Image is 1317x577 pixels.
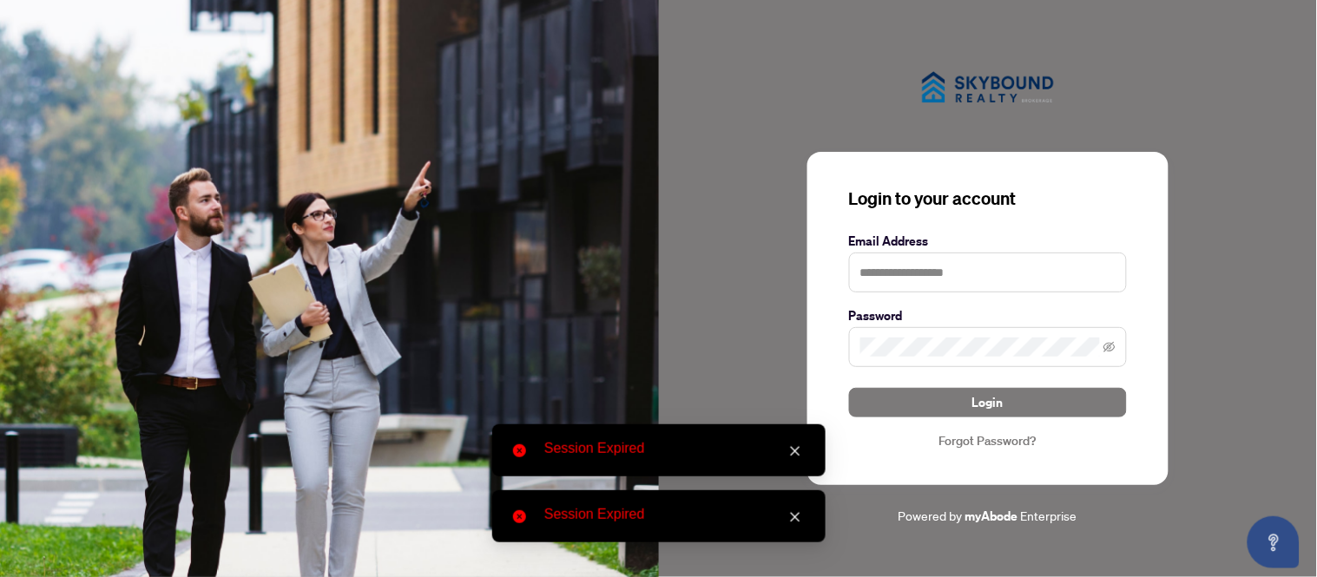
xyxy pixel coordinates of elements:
[899,508,963,523] span: Powered by
[1021,508,1077,523] span: Enterprise
[786,442,805,461] a: Close
[544,438,805,459] div: Session Expired
[849,306,1127,325] label: Password
[789,445,801,457] span: close
[849,431,1127,450] a: Forgot Password?
[544,504,805,525] div: Session Expired
[849,187,1127,211] h3: Login to your account
[972,389,1004,416] span: Login
[901,51,1075,123] img: ma-logo
[965,507,1018,526] a: myAbode
[849,388,1127,417] button: Login
[513,444,526,457] span: close-circle
[849,232,1127,251] label: Email Address
[513,510,526,523] span: close-circle
[1103,341,1116,353] span: eye-invisible
[1248,516,1300,568] button: Open asap
[786,508,805,527] a: Close
[789,511,801,523] span: close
